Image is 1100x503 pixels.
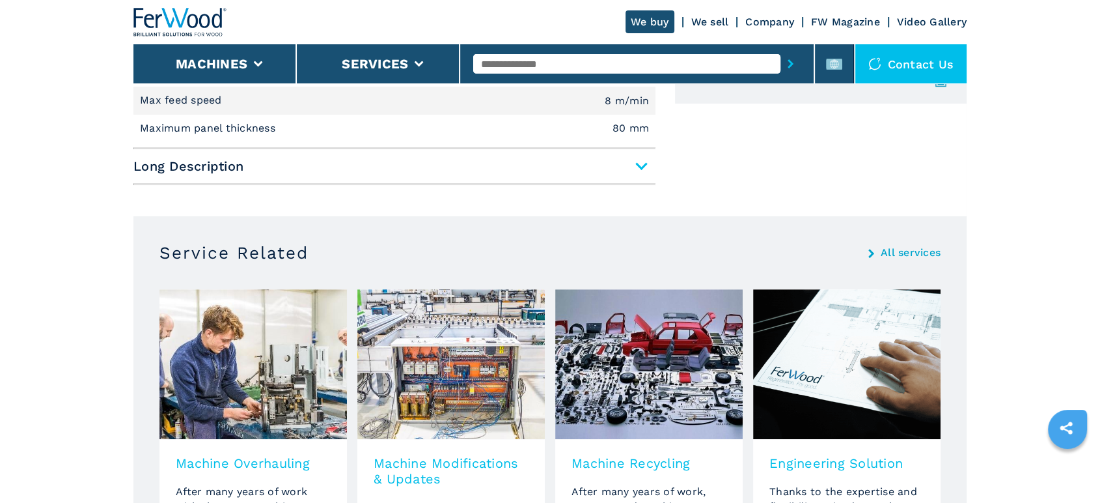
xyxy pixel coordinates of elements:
img: image [555,289,743,439]
a: All services [881,248,941,258]
span: Long Description [133,154,655,178]
img: image [753,289,941,439]
h3: Machine Overhauling [176,455,331,471]
button: Machines [176,56,247,72]
a: Company [745,16,794,28]
a: We sell [691,16,729,28]
a: Video Gallery [897,16,967,28]
h3: Machine Recycling [571,455,726,471]
a: sharethis [1050,412,1082,444]
div: Short Description [133,32,655,143]
div: Contact us [855,44,967,83]
p: Maximum panel thickness [140,121,279,136]
button: Services [342,56,408,72]
img: image [159,289,347,439]
button: submit-button [780,49,801,79]
p: Max feed speed [140,93,225,108]
h3: Engineering Solution [769,455,924,471]
h3: Machine Modifications & Updates [374,455,529,487]
img: image [357,289,545,439]
a: We buy [626,10,674,33]
img: Ferwood [133,8,227,36]
em: 80 mm [612,123,649,134]
iframe: Chat [1045,444,1090,493]
img: Contact us [868,57,881,70]
h3: Service Related [159,242,309,263]
a: FW Magazine [811,16,880,28]
em: 8 m/min [605,96,649,106]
